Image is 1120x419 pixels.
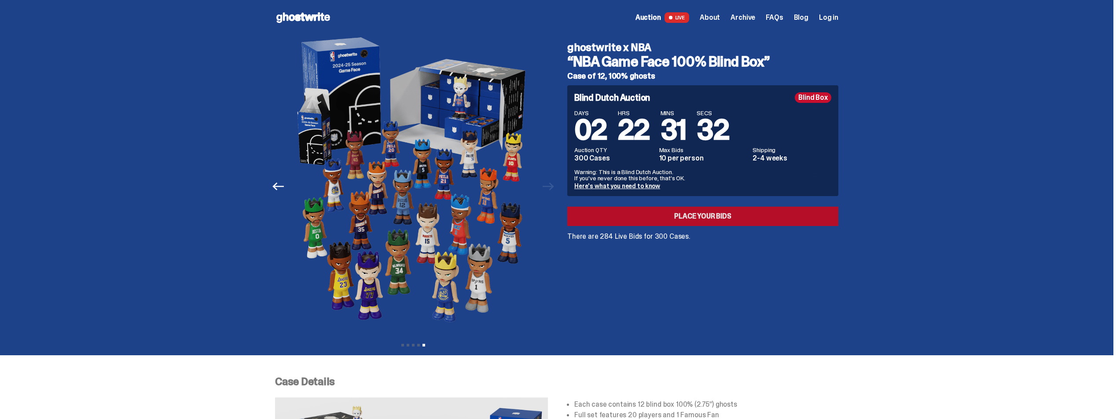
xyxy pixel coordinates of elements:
p: Case Details [275,376,838,387]
a: Blog [794,14,808,21]
a: FAQs [766,14,783,21]
li: Each case contains 12 blind box 100% (2.75”) ghosts [574,401,838,408]
a: Archive [731,14,755,21]
span: SECS [697,110,729,116]
dd: 2-4 weeks [753,155,831,162]
button: View slide 4 [417,344,420,346]
img: NBA-Hero-5.png [292,35,534,338]
li: Full set features 20 players and 1 Famous Fan [574,412,838,419]
h3: “NBA Game Face 100% Blind Box” [567,55,838,69]
dd: 10 per person [659,155,748,162]
dt: Max Bids [659,147,748,153]
a: Auction LIVE [635,12,689,23]
span: DAYS [574,110,607,116]
button: View slide 1 [401,344,404,346]
button: Previous [268,177,288,196]
span: HRS [618,110,650,116]
a: Place your Bids [567,207,838,226]
a: Here's what you need to know [574,182,660,190]
span: MINS [661,110,687,116]
span: Auction [635,14,661,21]
span: LIVE [665,12,690,23]
button: View slide 5 [422,344,425,346]
dt: Shipping [753,147,831,153]
div: Blind Box [795,92,831,103]
h4: Blind Dutch Auction [574,93,650,102]
a: Log in [819,14,838,21]
dt: Auction QTY [574,147,654,153]
dd: 300 Cases [574,155,654,162]
h5: Case of 12, 100% ghosts [567,72,838,80]
a: About [700,14,720,21]
span: 02 [574,112,607,148]
span: 31 [661,112,687,148]
button: View slide 2 [407,344,409,346]
h4: ghostwrite x NBA [567,42,838,53]
p: There are 284 Live Bids for 300 Cases. [567,233,838,240]
button: View slide 3 [412,344,415,346]
span: 22 [618,112,650,148]
p: Warning: This is a Blind Dutch Auction. If you’ve never done this before, that’s OK. [574,169,831,181]
span: 32 [697,112,729,148]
